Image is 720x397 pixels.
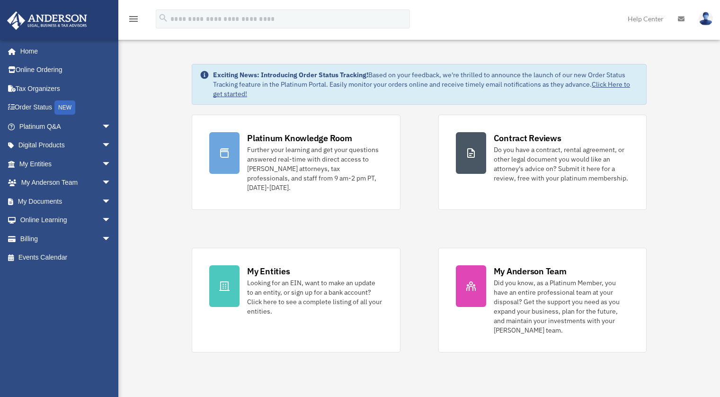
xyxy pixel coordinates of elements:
[7,61,125,80] a: Online Ordering
[247,265,290,277] div: My Entities
[7,229,125,248] a: Billingarrow_drop_down
[438,248,647,352] a: My Anderson Team Did you know, as a Platinum Member, you have an entire professional team at your...
[213,71,368,79] strong: Exciting News: Introducing Order Status Tracking!
[213,70,639,99] div: Based on your feedback, we're thrilled to announce the launch of our new Order Status Tracking fe...
[192,115,400,210] a: Platinum Knowledge Room Further your learning and get your questions answered real-time with dire...
[7,192,125,211] a: My Documentsarrow_drop_down
[7,248,125,267] a: Events Calendar
[494,265,567,277] div: My Anderson Team
[4,11,90,30] img: Anderson Advisors Platinum Portal
[7,136,125,155] a: Digital Productsarrow_drop_down
[192,248,400,352] a: My Entities Looking for an EIN, want to make an update to an entity, or sign up for a bank accoun...
[128,17,139,25] a: menu
[494,132,561,144] div: Contract Reviews
[102,229,121,249] span: arrow_drop_down
[102,154,121,174] span: arrow_drop_down
[158,13,169,23] i: search
[102,192,121,211] span: arrow_drop_down
[7,154,125,173] a: My Entitiesarrow_drop_down
[7,117,125,136] a: Platinum Q&Aarrow_drop_down
[494,278,629,335] div: Did you know, as a Platinum Member, you have an entire professional team at your disposal? Get th...
[699,12,713,26] img: User Pic
[54,100,75,115] div: NEW
[7,211,125,230] a: Online Learningarrow_drop_down
[247,278,382,316] div: Looking for an EIN, want to make an update to an entity, or sign up for a bank account? Click her...
[7,79,125,98] a: Tax Organizers
[102,136,121,155] span: arrow_drop_down
[247,132,352,144] div: Platinum Knowledge Room
[438,115,647,210] a: Contract Reviews Do you have a contract, rental agreement, or other legal document you would like...
[213,80,630,98] a: Click Here to get started!
[102,173,121,193] span: arrow_drop_down
[102,211,121,230] span: arrow_drop_down
[7,98,125,117] a: Order StatusNEW
[494,145,629,183] div: Do you have a contract, rental agreement, or other legal document you would like an attorney's ad...
[7,42,121,61] a: Home
[102,117,121,136] span: arrow_drop_down
[7,173,125,192] a: My Anderson Teamarrow_drop_down
[128,13,139,25] i: menu
[247,145,382,192] div: Further your learning and get your questions answered real-time with direct access to [PERSON_NAM...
